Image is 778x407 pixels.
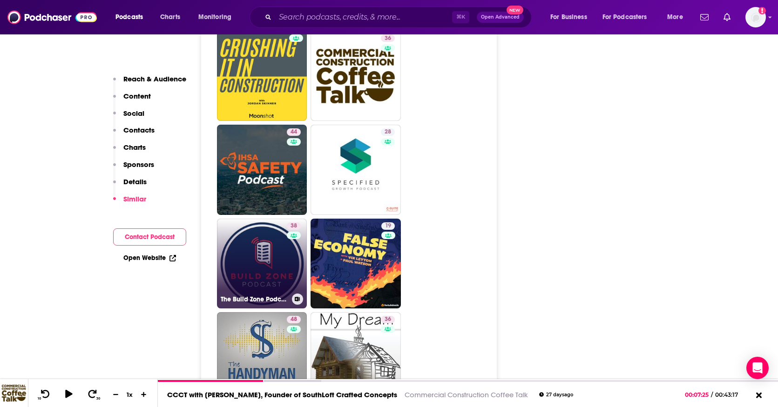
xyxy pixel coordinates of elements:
a: Open Website [123,254,176,262]
span: 19 [385,221,391,231]
span: / [711,391,713,398]
a: CCCT with [PERSON_NAME], Founder of SouthLoft Crafted Concepts [167,390,397,399]
div: Search podcasts, credits, & more... [258,7,541,28]
a: Commercial Construction Coffee Talk [405,390,528,399]
span: Open Advanced [481,15,520,20]
a: 44 [287,128,301,136]
a: 48 [217,312,307,402]
button: Content [113,92,151,109]
a: 38 [287,222,301,230]
a: 36 [311,312,401,402]
span: For Podcasters [602,11,647,24]
p: Details [123,177,147,186]
span: 36 [385,34,391,43]
button: Contact Podcast [113,228,186,246]
button: open menu [544,10,599,25]
button: Open AdvancedNew [477,12,524,23]
button: Show profile menu [745,7,766,27]
span: Logged in as billthrelkeld [745,7,766,27]
a: 28 [381,128,395,136]
span: 38 [291,221,297,231]
span: Charts [160,11,180,24]
div: 1 x [122,391,138,398]
span: 00:43:17 [713,391,747,398]
a: 19 [381,222,395,230]
a: 38The Build Zone Podcast - A Construction Podcast [217,219,307,309]
span: 00:07:25 [685,391,711,398]
span: New [507,6,523,14]
button: open menu [192,10,244,25]
button: Social [113,109,144,126]
p: Social [123,109,144,118]
button: 30 [84,389,102,400]
span: ⌘ K [452,11,469,23]
button: Details [113,177,147,194]
button: open menu [661,10,695,25]
p: Charts [123,143,146,152]
span: Monitoring [198,11,231,24]
button: Reach & Audience [113,74,186,92]
input: Search podcasts, credits, & more... [275,10,452,25]
p: Contacts [123,126,155,134]
button: open menu [596,10,661,25]
span: 44 [291,127,297,137]
div: Open Intercom Messenger [746,357,769,379]
span: 10 [38,397,41,400]
div: 27 days ago [539,392,573,397]
a: 28 [311,125,401,215]
a: 44 [217,125,307,215]
button: open menu [109,10,155,25]
img: Podchaser - Follow, Share and Rate Podcasts [7,8,97,26]
a: Charts [154,10,186,25]
span: More [667,11,683,24]
img: User Profile [745,7,766,27]
svg: Add a profile image [758,7,766,14]
span: 28 [385,127,391,137]
p: Content [123,92,151,100]
span: For Business [550,11,587,24]
a: Show notifications dropdown [697,9,712,25]
button: 10 [36,389,54,400]
a: Show notifications dropdown [720,9,734,25]
button: Sponsors [113,160,154,177]
a: 19 [311,219,401,309]
a: 36 [381,316,395,323]
span: 30 [96,397,100,400]
button: Similar [113,194,146,212]
p: Similar [123,194,146,203]
h3: The Build Zone Podcast - A Construction Podcast [221,295,288,303]
button: Contacts [113,126,155,143]
p: Sponsors [123,160,154,169]
p: Reach & Audience [123,74,186,83]
span: 48 [291,315,297,324]
span: Podcasts [115,11,143,24]
button: Charts [113,143,146,160]
a: 36 [311,31,401,121]
a: 36 [381,34,395,42]
a: 48 [287,316,301,323]
span: 36 [385,315,391,324]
